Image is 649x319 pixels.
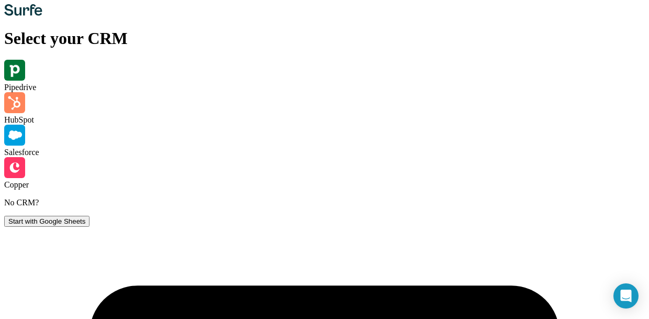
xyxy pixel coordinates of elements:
span: Salesforce [4,148,39,157]
div: Open Intercom Messenger [613,283,639,309]
img: pipedrive's logo [4,60,25,81]
button: Start with Google Sheets [4,216,89,227]
span: Pipedrive [4,83,36,92]
span: HubSpot [4,115,34,124]
img: copper's logo [4,157,25,178]
img: hubspot's logo [4,92,25,113]
span: Start with Google Sheets [8,217,85,225]
span: Copper [4,180,29,189]
p: No CRM? [4,198,645,207]
h1: Select your CRM [4,29,645,48]
img: salesforce's logo [4,125,25,146]
img: Surfe's logo [4,4,42,16]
